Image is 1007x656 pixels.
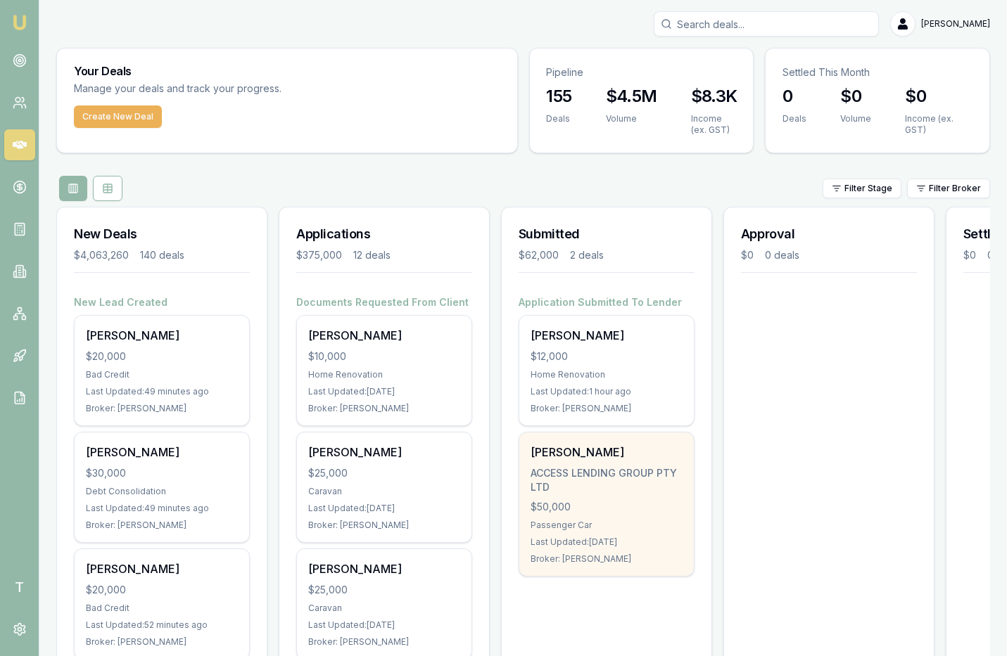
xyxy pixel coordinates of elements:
[86,369,238,380] div: Bad Credit
[519,295,695,309] h4: Application Submitted To Lender
[840,113,871,124] div: Volume
[140,248,184,262] div: 140 deals
[308,560,460,577] div: [PERSON_NAME]
[783,65,973,79] p: Settled This Month
[783,113,806,124] div: Deals
[4,572,35,603] span: T
[907,179,990,198] button: Filter Broker
[606,113,657,124] div: Volume
[86,583,238,597] div: $20,000
[531,403,683,414] div: Broker: [PERSON_NAME]
[86,560,238,577] div: [PERSON_NAME]
[308,583,460,597] div: $25,000
[905,85,973,108] h3: $0
[765,248,799,262] div: 0 deals
[741,224,917,244] h3: Approval
[86,466,238,480] div: $30,000
[531,327,683,344] div: [PERSON_NAME]
[547,113,572,124] div: Deals
[74,295,250,309] h4: New Lead Created
[86,520,238,531] div: Broker: [PERSON_NAME]
[308,603,460,614] div: Caravan
[547,65,737,79] p: Pipeline
[308,327,460,344] div: [PERSON_NAME]
[86,636,238,648] div: Broker: [PERSON_NAME]
[308,503,460,514] div: Last Updated: [DATE]
[691,113,737,136] div: Income (ex. GST)
[308,619,460,631] div: Last Updated: [DATE]
[308,386,460,397] div: Last Updated: [DATE]
[86,486,238,497] div: Debt Consolidation
[531,520,683,531] div: Passenger Car
[921,18,990,30] span: [PERSON_NAME]
[547,85,572,108] h3: 155
[296,248,342,262] div: $375,000
[844,183,892,194] span: Filter Stage
[519,248,559,262] div: $62,000
[296,295,472,309] h4: Documents Requested From Client
[86,386,238,397] div: Last Updated: 49 minutes ago
[308,636,460,648] div: Broker: [PERSON_NAME]
[308,349,460,364] div: $10,000
[86,444,238,461] div: [PERSON_NAME]
[308,369,460,380] div: Home Renovation
[531,444,683,461] div: [PERSON_NAME]
[531,500,683,514] div: $50,000
[531,466,683,494] div: ACCESS LENDING GROUP PTY LTD
[74,248,129,262] div: $4,063,260
[308,403,460,414] div: Broker: [PERSON_NAME]
[531,553,683,565] div: Broker: [PERSON_NAME]
[74,224,250,244] h3: New Deals
[531,349,683,364] div: $12,000
[308,466,460,480] div: $25,000
[74,65,500,77] h3: Your Deals
[783,85,806,108] h3: 0
[963,248,976,262] div: $0
[308,444,460,461] div: [PERSON_NAME]
[86,619,238,631] div: Last Updated: 52 minutes ago
[823,179,901,198] button: Filter Stage
[11,14,28,31] img: emu-icon-u.png
[531,536,683,548] div: Last Updated: [DATE]
[74,81,434,97] p: Manage your deals and track your progress.
[519,224,695,244] h3: Submitted
[296,224,472,244] h3: Applications
[741,248,754,262] div: $0
[308,486,460,497] div: Caravan
[531,386,683,397] div: Last Updated: 1 hour ago
[905,113,973,136] div: Income (ex. GST)
[606,85,657,108] h3: $4.5M
[74,105,162,128] button: Create New Deal
[691,85,737,108] h3: $8.3K
[929,183,981,194] span: Filter Broker
[86,403,238,414] div: Broker: [PERSON_NAME]
[308,520,460,531] div: Broker: [PERSON_NAME]
[86,503,238,514] div: Last Updated: 49 minutes ago
[531,369,683,380] div: Home Renovation
[840,85,871,108] h3: $0
[654,11,879,37] input: Search deals
[353,248,391,262] div: 12 deals
[86,349,238,364] div: $20,000
[570,248,604,262] div: 2 deals
[86,327,238,344] div: [PERSON_NAME]
[86,603,238,614] div: Bad Credit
